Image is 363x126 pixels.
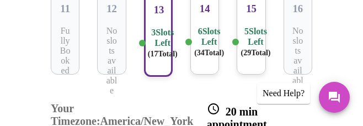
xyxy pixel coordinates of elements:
h3: 13 [154,4,163,16]
p: No slots available [292,26,303,96]
p: Fully Booked [60,26,71,76]
button: Messages [319,82,350,113]
p: No slots available [106,26,117,96]
p: 3 Slots Left [148,27,178,59]
div: Need Help? [257,83,310,104]
span: ( 17 Total) [148,50,178,58]
h3: 12 [106,3,117,15]
h3: 14 [199,3,210,15]
h3: 16 [292,3,303,15]
span: ( 29 Total) [241,49,271,57]
span: ( 34 Total) [194,49,224,57]
h3: 11 [60,3,71,15]
p: 5 Slots Left [241,26,271,58]
h3: 15 [245,3,257,15]
p: 6 Slots Left [194,26,224,58]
